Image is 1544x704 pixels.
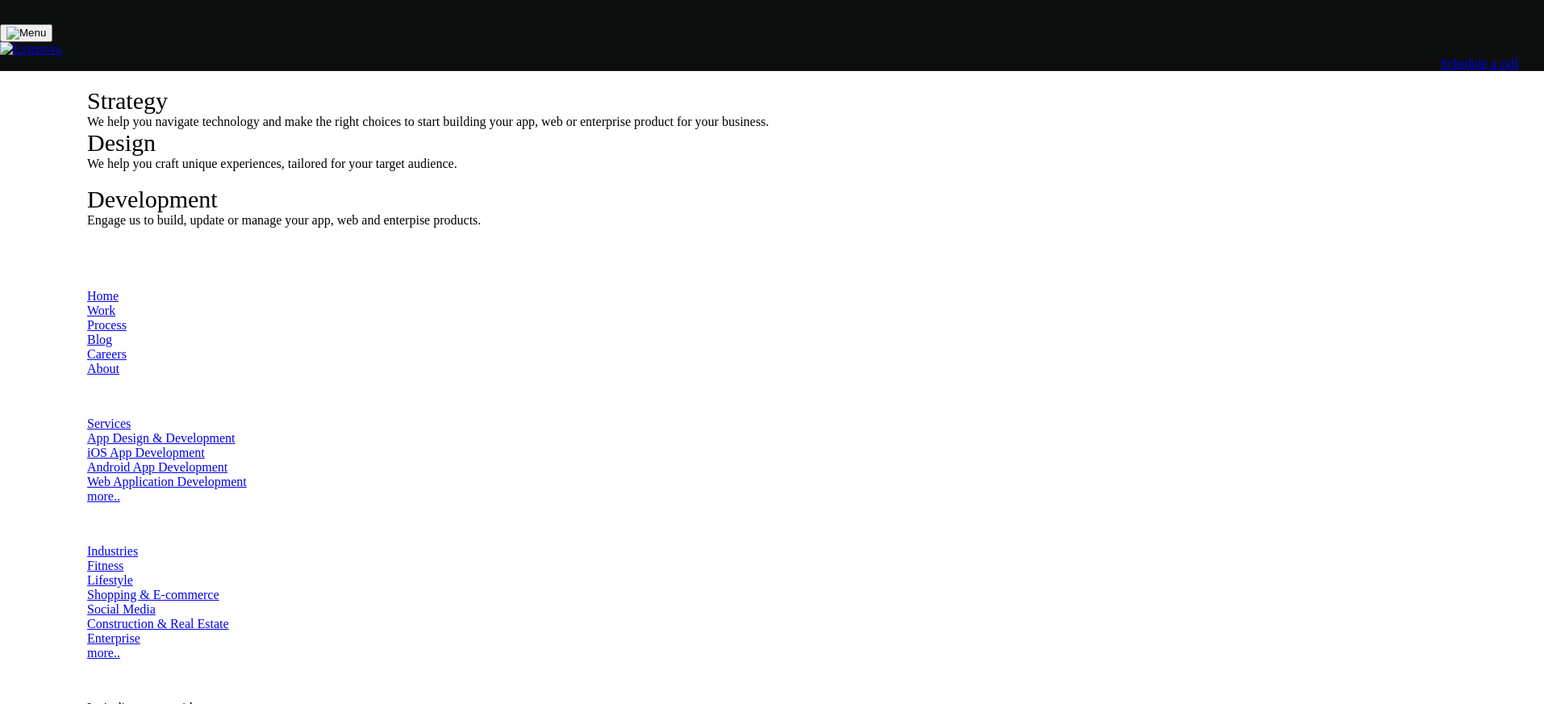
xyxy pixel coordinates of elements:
a: more.. [87,489,120,503]
a: iOS App Development [87,446,205,459]
a: Shopping & E-commerce [87,588,219,601]
a: App Design & Development [87,431,236,445]
a: Home [87,289,119,303]
a: About [87,362,119,375]
div: Development [87,186,1457,213]
a: more.. [87,646,120,660]
a: Fitness [87,559,123,572]
div: Strategy [87,87,1457,115]
a: Enterprise [87,631,140,645]
div: We help you navigate technology and make the right choices to start building your app, web or ent... [87,115,1457,129]
a: Work [87,304,115,317]
div: Engage us to build, update or manage your app, web and enterpise products. [87,213,1457,228]
a: Services [87,417,131,430]
img: Menu [6,27,46,40]
a: Social Media [87,602,156,616]
a: Blog [87,333,112,346]
div: We help you craft unique experiences, tailored for your target audience. [87,157,1457,186]
a: Web Application Development [87,475,247,488]
a: Industries [87,544,138,558]
a: Process [87,318,127,332]
a: Schedule a call [1440,57,1518,70]
div: Design [87,129,1457,157]
a: Lifestyle [87,573,133,587]
a: Android App Development [87,460,227,474]
a: Careers [87,347,127,361]
a: Construction & Real Estate [87,617,229,631]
